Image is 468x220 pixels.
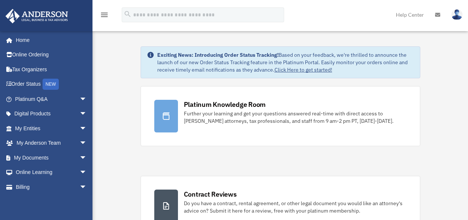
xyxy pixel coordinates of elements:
[5,136,98,151] a: My Anderson Teamarrow_drop_down
[157,51,414,73] div: Based on your feedback, we're thrilled to announce the launch of our new Order Status Tracking fe...
[275,66,332,73] a: Click Here to get started!
[451,9,462,20] img: User Pic
[5,194,98,209] a: Events Calendar
[80,106,94,122] span: arrow_drop_down
[5,106,98,121] a: Digital Productsarrow_drop_down
[80,92,94,107] span: arrow_drop_down
[43,79,59,90] div: NEW
[3,9,70,23] img: Anderson Advisors Platinum Portal
[5,121,98,136] a: My Entitiesarrow_drop_down
[5,47,98,62] a: Online Ordering
[100,10,109,19] i: menu
[80,180,94,195] span: arrow_drop_down
[184,190,237,199] div: Contract Reviews
[184,110,407,125] div: Further your learning and get your questions answered real-time with direct access to [PERSON_NAM...
[80,136,94,151] span: arrow_drop_down
[5,33,94,47] a: Home
[5,77,98,92] a: Order StatusNEW
[80,121,94,136] span: arrow_drop_down
[100,13,109,19] a: menu
[5,180,98,194] a: Billingarrow_drop_down
[124,10,132,18] i: search
[5,165,98,180] a: Online Learningarrow_drop_down
[5,92,98,106] a: Platinum Q&Aarrow_drop_down
[141,86,420,146] a: Platinum Knowledge Room Further your learning and get your questions answered real-time with dire...
[5,150,98,165] a: My Documentsarrow_drop_down
[80,150,94,165] span: arrow_drop_down
[184,100,266,109] div: Platinum Knowledge Room
[80,165,94,180] span: arrow_drop_down
[157,52,279,58] strong: Exciting News: Introducing Order Status Tracking!
[5,62,98,77] a: Tax Organizers
[184,200,407,214] div: Do you have a contract, rental agreement, or other legal document you would like an attorney's ad...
